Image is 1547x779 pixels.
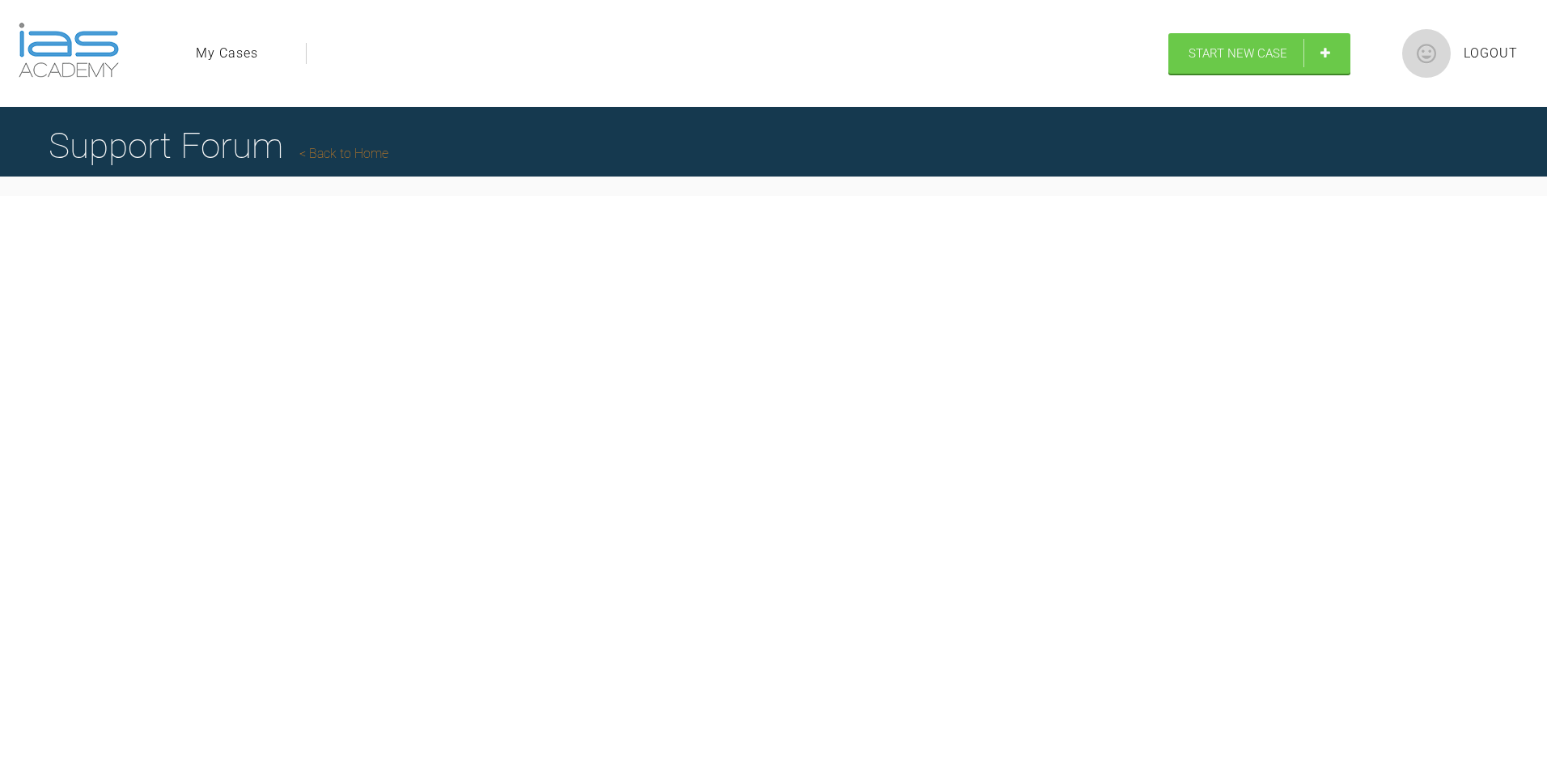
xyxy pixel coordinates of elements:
[196,43,258,64] a: My Cases
[299,146,388,161] a: Back to Home
[49,117,388,174] h1: Support Forum
[1189,46,1287,61] span: Start New Case
[19,23,119,78] img: logo-light.3e3ef733.png
[1464,43,1518,64] a: Logout
[1168,33,1350,74] a: Start New Case
[1402,29,1451,78] img: profile.png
